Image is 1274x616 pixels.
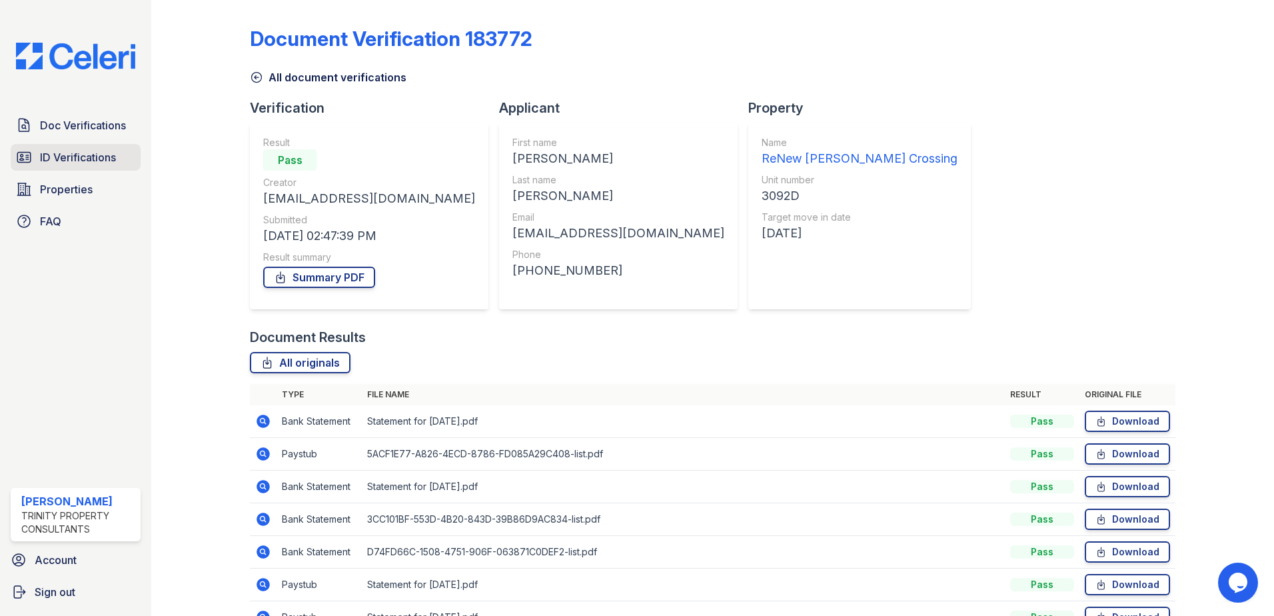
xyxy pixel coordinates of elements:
td: 5ACF1E77-A826-4ECD-8786-FD085A29C408-list.pdf [362,438,1005,471]
div: [PHONE_NUMBER] [512,261,724,280]
div: Verification [250,99,499,117]
a: FAQ [11,208,141,235]
div: Pass [1010,447,1074,461]
div: Email [512,211,724,224]
div: Pass [1010,480,1074,493]
a: Doc Verifications [11,112,141,139]
div: Pass [263,149,317,171]
td: Statement for [DATE].pdf [362,471,1005,503]
a: Name ReNew [PERSON_NAME] Crossing [762,136,957,168]
div: Trinity Property Consultants [21,509,135,536]
span: Properties [40,181,93,197]
td: Bank Statement [277,471,362,503]
span: Sign out [35,584,75,600]
div: Property [748,99,981,117]
div: [PERSON_NAME] [512,149,724,168]
div: ReNew [PERSON_NAME] Crossing [762,149,957,168]
div: Result summary [263,251,475,264]
div: Submitted [263,213,475,227]
div: Pass [1010,513,1074,526]
td: Statement for [DATE].pdf [362,405,1005,438]
div: [PERSON_NAME] [21,493,135,509]
th: Result [1005,384,1079,405]
span: FAQ [40,213,61,229]
a: ID Verifications [11,144,141,171]
a: Download [1085,476,1170,497]
div: [EMAIL_ADDRESS][DOMAIN_NAME] [512,224,724,243]
div: [EMAIL_ADDRESS][DOMAIN_NAME] [263,189,475,208]
a: Sign out [5,579,146,605]
a: All document verifications [250,69,406,85]
img: CE_Logo_Blue-a8612792a0a2168367f1c8372b55b34899dd931a85d93a1a3d3e32e68fde9ad4.png [5,43,146,69]
td: Bank Statement [277,503,362,536]
td: Statement for [DATE].pdf [362,569,1005,601]
a: Download [1085,574,1170,595]
div: Last name [512,173,724,187]
div: Creator [263,176,475,189]
a: Download [1085,541,1170,563]
a: Download [1085,443,1170,465]
div: Result [263,136,475,149]
div: Applicant [499,99,748,117]
th: File name [362,384,1005,405]
div: Pass [1010,545,1074,559]
td: Paystub [277,569,362,601]
div: Name [762,136,957,149]
div: Unit number [762,173,957,187]
div: Phone [512,248,724,261]
a: All originals [250,352,350,373]
td: 3CC101BF-553D-4B20-843D-39B86D9AC834-list.pdf [362,503,1005,536]
a: Download [1085,509,1170,530]
div: [PERSON_NAME] [512,187,724,205]
iframe: chat widget [1218,563,1261,603]
div: Target move in date [762,211,957,224]
div: Document Verification 183772 [250,27,532,51]
th: Type [277,384,362,405]
span: Account [35,552,77,568]
td: Bank Statement [277,405,362,438]
a: Summary PDF [263,267,375,288]
div: Document Results [250,328,366,347]
a: Account [5,547,146,573]
div: [DATE] [762,224,957,243]
td: Bank Statement [277,536,362,569]
span: ID Verifications [40,149,116,165]
a: Properties [11,176,141,203]
td: D74FD66C-1508-4751-906F-063871C0DEF2-list.pdf [362,536,1005,569]
div: [DATE] 02:47:39 PM [263,227,475,245]
span: Doc Verifications [40,117,126,133]
div: 3092D [762,187,957,205]
div: First name [512,136,724,149]
th: Original file [1079,384,1175,405]
div: Pass [1010,578,1074,591]
div: Pass [1010,415,1074,428]
a: Download [1085,411,1170,432]
td: Paystub [277,438,362,471]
